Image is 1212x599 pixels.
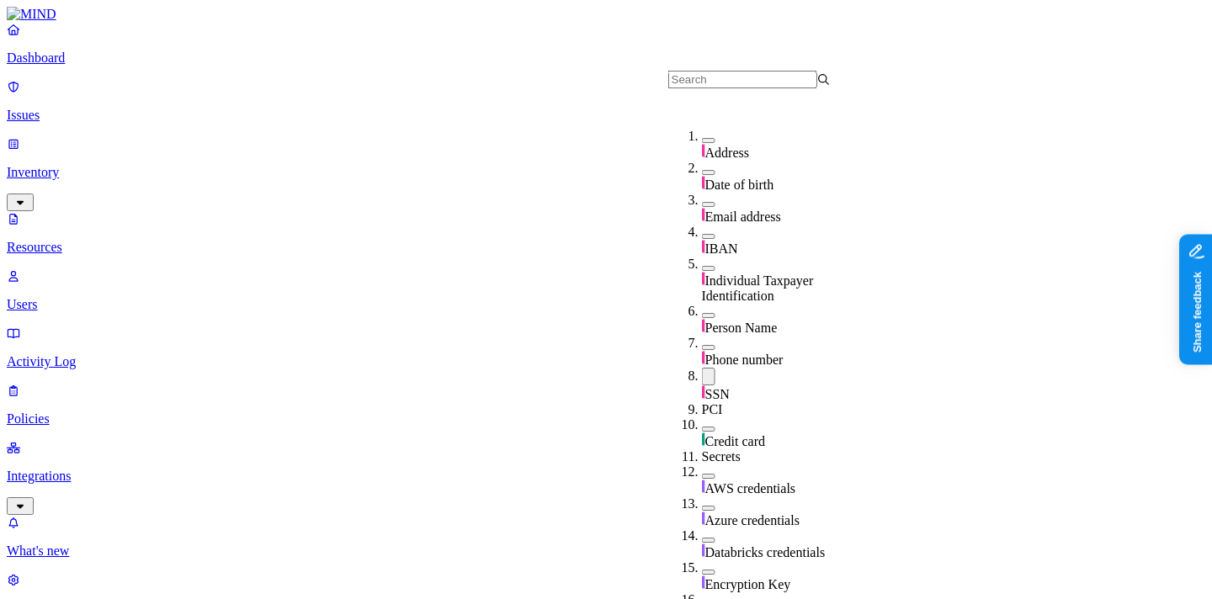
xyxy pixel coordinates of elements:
[7,108,1205,123] p: Issues
[702,432,705,446] img: pci-line
[7,411,1205,427] p: Policies
[705,387,730,401] span: SSN
[705,481,796,496] span: AWS credentials
[705,434,766,448] span: Credit card
[702,272,705,285] img: pii-line
[7,326,1205,369] a: Activity Log
[702,449,864,464] div: Secrets
[7,297,1205,312] p: Users
[7,268,1205,312] a: Users
[7,7,56,22] img: MIND
[705,321,778,335] span: Person Name
[7,79,1205,123] a: Issues
[7,383,1205,427] a: Policies
[705,146,749,160] span: Address
[702,480,705,493] img: secret-line
[702,575,705,589] img: secret-line
[702,319,705,332] img: pii-line
[702,385,705,399] img: pii-line
[702,512,705,525] img: secret-line
[7,354,1205,369] p: Activity Log
[702,543,705,557] img: secret-line
[705,353,784,367] span: Phone number
[702,240,705,253] img: pii-line
[705,577,791,591] span: Encryption Key
[702,402,864,417] div: PCI
[705,209,781,224] span: Email address
[7,50,1205,66] p: Dashboard
[702,273,814,303] span: Individual Taxpayer Identification
[702,176,705,189] img: pii-line
[7,136,1205,209] a: Inventory
[7,440,1205,512] a: Integrations
[7,165,1205,180] p: Inventory
[668,71,817,88] input: Search
[705,513,800,527] span: Azure credentials
[7,543,1205,559] p: What's new
[7,7,1205,22] a: MIND
[702,144,705,157] img: pii-line
[702,351,705,364] img: pii-line
[7,211,1205,255] a: Resources
[705,545,826,559] span: Databricks credentials
[705,241,738,256] span: IBAN
[7,22,1205,66] a: Dashboard
[702,208,705,221] img: pii-line
[7,469,1205,484] p: Integrations
[705,178,774,192] span: Date of birth
[7,515,1205,559] a: What's new
[7,240,1205,255] p: Resources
